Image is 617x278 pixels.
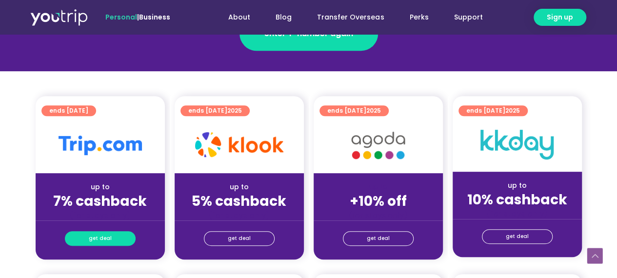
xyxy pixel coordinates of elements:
[192,192,286,211] strong: 5% cashback
[367,232,390,245] span: get deal
[506,230,529,243] span: get deal
[460,209,574,219] div: (for stays only)
[43,210,157,220] div: (for stays only)
[180,105,250,116] a: ends [DATE]2025
[327,105,381,116] span: ends [DATE]
[197,8,495,26] nav: Menu
[216,8,263,26] a: About
[505,106,520,115] span: 2025
[263,8,304,26] a: Blog
[366,106,381,115] span: 2025
[182,210,296,220] div: (for stays only)
[369,182,387,192] span: up to
[458,105,528,116] a: ends [DATE]2025
[43,182,157,192] div: up to
[53,192,147,211] strong: 7% cashback
[534,9,586,26] a: Sign up
[105,12,170,22] span: |
[105,12,137,22] span: Personal
[204,231,275,246] a: get deal
[460,180,574,191] div: up to
[321,210,435,220] div: (for stays only)
[467,190,567,209] strong: 10% cashback
[182,182,296,192] div: up to
[482,229,553,244] a: get deal
[547,12,573,22] span: Sign up
[89,232,112,245] span: get deal
[319,105,389,116] a: ends [DATE]2025
[188,105,242,116] span: ends [DATE]
[49,105,88,116] span: ends [DATE]
[65,231,136,246] a: get deal
[350,192,407,211] strong: +10% off
[343,231,414,246] a: get deal
[304,8,397,26] a: Transfer Overseas
[466,105,520,116] span: ends [DATE]
[139,12,170,22] a: Business
[41,105,96,116] a: ends [DATE]
[397,8,441,26] a: Perks
[228,232,251,245] span: get deal
[227,106,242,115] span: 2025
[441,8,495,26] a: Support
